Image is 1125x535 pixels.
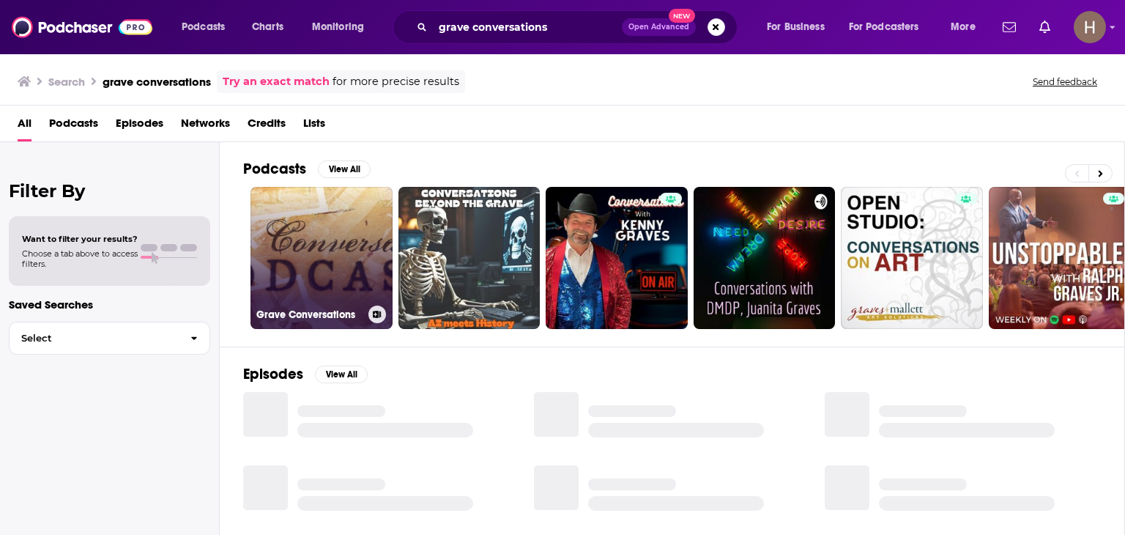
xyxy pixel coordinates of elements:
[669,9,695,23] span: New
[243,160,306,178] h2: Podcasts
[849,17,919,37] span: For Podcasters
[252,17,283,37] span: Charts
[767,17,825,37] span: For Business
[48,75,85,89] h3: Search
[951,17,976,37] span: More
[333,73,459,90] span: for more precise results
[12,13,152,41] img: Podchaser - Follow, Share and Rate Podcasts
[318,160,371,178] button: View All
[248,111,286,141] a: Credits
[243,160,371,178] a: PodcastsView All
[997,15,1022,40] a: Show notifications dropdown
[312,17,364,37] span: Monitoring
[1074,11,1106,43] span: Logged in as hpoole
[22,248,138,269] span: Choose a tab above to access filters.
[9,322,210,355] button: Select
[1033,15,1056,40] a: Show notifications dropdown
[9,180,210,202] h2: Filter By
[1074,11,1106,43] img: User Profile
[181,111,230,141] a: Networks
[250,187,393,329] a: Grave Conversations
[839,15,940,39] button: open menu
[223,73,330,90] a: Try an exact match
[433,15,622,39] input: Search podcasts, credits, & more...
[302,15,383,39] button: open menu
[9,298,210,311] p: Saved Searches
[622,18,696,36] button: Open AdvancedNew
[303,111,325,141] a: Lists
[103,75,211,89] h3: grave conversations
[22,234,138,244] span: Want to filter your results?
[406,10,751,44] div: Search podcasts, credits, & more...
[10,333,179,343] span: Select
[628,23,689,31] span: Open Advanced
[243,365,368,383] a: EpisodesView All
[940,15,994,39] button: open menu
[171,15,244,39] button: open menu
[1074,11,1106,43] button: Show profile menu
[256,309,363,321] h3: Grave Conversations
[18,111,31,141] a: All
[757,15,843,39] button: open menu
[315,366,368,383] button: View All
[1028,75,1102,88] button: Send feedback
[243,365,303,383] h2: Episodes
[182,17,225,37] span: Podcasts
[242,15,292,39] a: Charts
[116,111,163,141] a: Episodes
[49,111,98,141] a: Podcasts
